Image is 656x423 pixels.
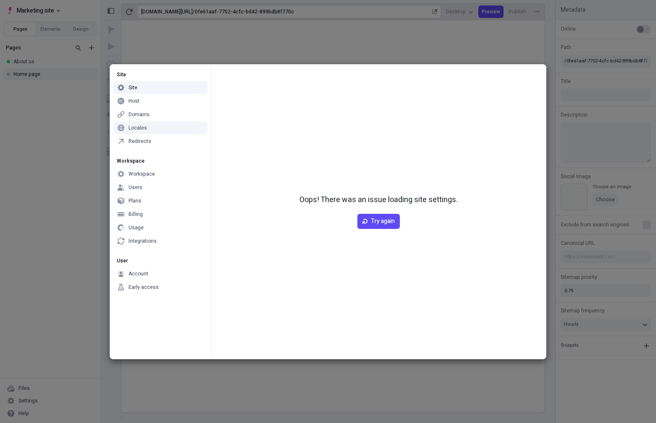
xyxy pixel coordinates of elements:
[129,125,147,131] div: Locales
[129,111,150,118] div: Domains
[129,184,142,191] div: Users
[129,171,155,177] div: Workspace
[129,84,137,91] div: Site
[129,98,139,104] div: Host
[129,238,157,244] div: Integrations
[129,138,151,145] div: Redirects
[129,224,144,231] div: Usage
[113,257,207,264] div: User
[129,197,142,204] div: Plans
[129,211,143,218] div: Billing
[299,195,458,205] div: Oops! There was an issue loading site settings.
[113,71,207,78] div: Site
[371,217,395,226] span: Try again
[357,214,400,229] button: Try again
[129,270,148,277] div: Account
[113,158,207,164] div: Workspace
[129,284,159,291] div: Early access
